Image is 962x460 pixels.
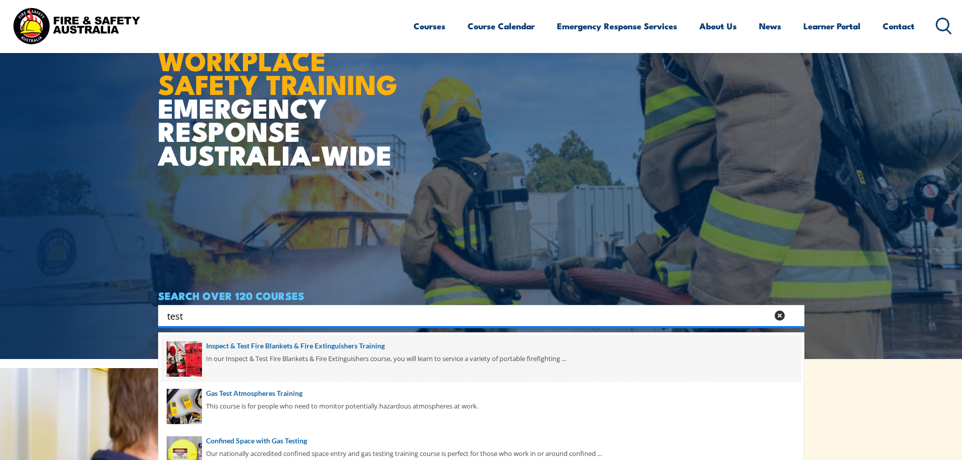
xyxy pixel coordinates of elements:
[167,388,796,399] a: Gas Test Atmospheres Training
[803,13,860,39] a: Learner Portal
[158,23,405,166] h1: EMERGENCY RESPONSE AUSTRALIA-WIDE
[787,309,801,323] button: Search magnifier button
[167,340,796,351] a: Inspect & Test Fire Blankets & Fire Extinguishers Training
[699,13,737,39] a: About Us
[468,13,535,39] a: Course Calendar
[158,290,804,301] h4: SEARCH OVER 120 COURSES
[158,38,397,104] strong: WORKPLACE SAFETY TRAINING
[167,308,768,323] input: Search input
[883,13,915,39] a: Contact
[759,13,781,39] a: News
[414,13,445,39] a: Courses
[557,13,677,39] a: Emergency Response Services
[167,435,796,446] a: Confined Space with Gas Testing
[169,309,770,323] form: Search form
